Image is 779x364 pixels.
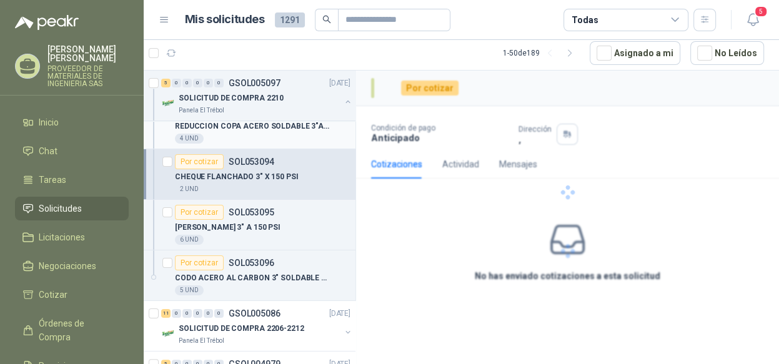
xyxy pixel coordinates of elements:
span: Inicio [39,116,59,129]
a: Negociaciones [15,254,129,278]
span: Negociaciones [39,259,96,273]
span: Tareas [39,173,66,187]
div: 1 - 50 de 189 [503,43,580,63]
span: Solicitudes [39,202,82,215]
div: 2 UND [175,184,204,194]
span: 5 [754,6,768,17]
img: Company Logo [161,96,176,111]
a: Por cotizarSOL053094CHEQUE FLANCHADO 3" X 150 PSI2 UND [144,149,355,200]
p: REDUCCION COPA ACERO SOLDABLE 3"A 2. [175,121,330,132]
a: Tareas [15,168,129,192]
div: 0 [214,309,224,318]
p: CODO ACERO AL CARBON 3" SOLDABLE SCH40 [175,272,330,284]
img: Logo peakr [15,15,79,30]
button: 5 [742,9,764,31]
div: 5 [161,79,171,87]
div: 4 UND [175,134,204,144]
a: Inicio [15,111,129,134]
a: Por cotizarSOL053095[PERSON_NAME] 3" A 150 PSI6 UND [144,200,355,250]
p: [DATE] [329,308,350,320]
p: SOL053094 [229,157,274,166]
a: Cotizar [15,283,129,307]
div: 0 [182,79,192,87]
p: SOLICITUD DE COMPRA 2210 [179,92,284,104]
span: Licitaciones [39,230,85,244]
span: Chat [39,144,57,158]
a: 11 0 0 0 0 0 GSOL005086[DATE] Company LogoSOLICITUD DE COMPRA 2206-2212Panela El Trébol [161,306,353,346]
button: No Leídos [690,41,764,65]
a: Por cotizarSOL053093REDUCCION COPA ACERO SOLDABLE 3"A 2.4 UND [144,99,355,149]
a: Licitaciones [15,225,129,249]
p: CHEQUE FLANCHADO 3" X 150 PSI [175,171,299,183]
a: 5 0 0 0 0 0 GSOL005097[DATE] Company LogoSOLICITUD DE COMPRA 2210Panela El Trébol [161,76,353,116]
p: [PERSON_NAME] 3" A 150 PSI [175,222,280,234]
div: 0 [204,309,213,318]
div: Por cotizar [175,154,224,169]
div: 0 [172,309,181,318]
h1: Mis solicitudes [185,11,265,29]
div: 0 [172,79,181,87]
div: Todas [572,13,598,27]
div: 0 [204,79,213,87]
p: [PERSON_NAME] [PERSON_NAME] [47,45,129,62]
a: Por cotizarSOL053096CODO ACERO AL CARBON 3" SOLDABLE SCH405 UND [144,250,355,301]
p: Panela El Trébol [179,336,224,346]
div: 0 [193,79,202,87]
span: 1291 [275,12,305,27]
img: Company Logo [161,326,176,341]
div: 5 UND [175,285,204,295]
div: Por cotizar [175,205,224,220]
p: Panela El Trébol [179,106,224,116]
div: 6 UND [175,235,204,245]
div: 0 [214,79,224,87]
div: 0 [182,309,192,318]
p: GSOL005086 [229,309,280,318]
span: Cotizar [39,288,67,302]
div: 0 [193,309,202,318]
p: PROVEEDOR DE MATERIALES DE INGENIERIA SAS [47,65,129,87]
p: GSOL005097 [229,79,280,87]
p: [DATE] [329,77,350,89]
p: SOL053096 [229,258,274,267]
div: Por cotizar [175,255,224,270]
a: Chat [15,139,129,163]
button: Asignado a mi [590,41,680,65]
span: search [322,15,331,24]
a: Órdenes de Compra [15,312,129,349]
a: Solicitudes [15,197,129,220]
p: SOL053095 [229,208,274,217]
span: Órdenes de Compra [39,317,117,344]
div: 11 [161,309,171,318]
p: SOLICITUD DE COMPRA 2206-2212 [179,323,304,335]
